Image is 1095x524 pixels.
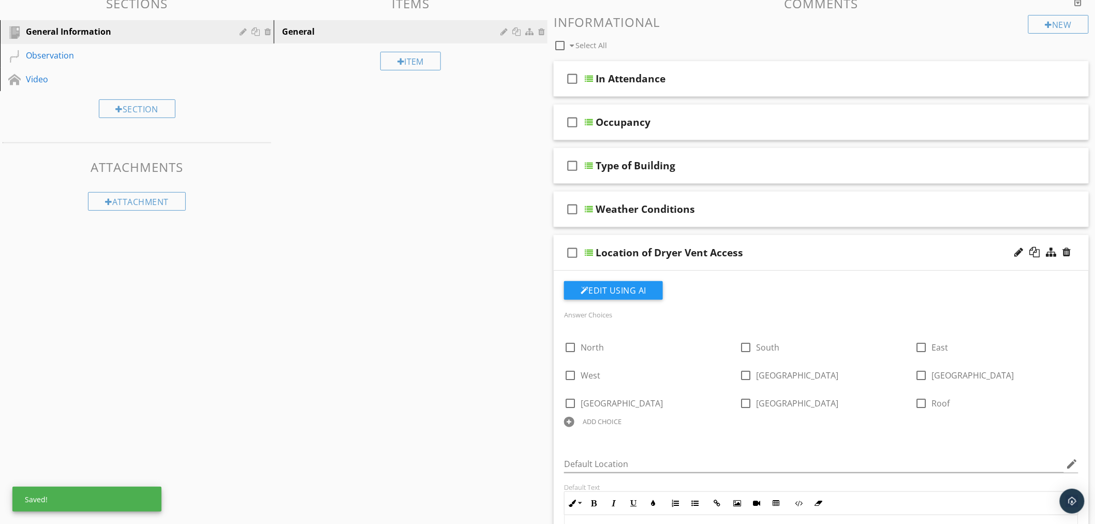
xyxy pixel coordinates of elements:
button: Italic (Ctrl+I) [604,493,624,513]
span: Roof [932,398,950,409]
div: New [1028,15,1089,34]
div: ADD CHOICE [583,417,622,426]
span: North [581,342,604,353]
span: West [581,370,600,381]
div: Observation [26,49,225,62]
div: Weather Conditions [596,203,695,215]
button: Insert Image (Ctrl+P) [727,493,747,513]
div: Open Intercom Messenger [1060,489,1085,514]
div: General [282,25,504,38]
button: Ordered List [665,493,685,513]
span: [GEOGRAPHIC_DATA] [581,398,663,409]
div: Section [99,99,175,118]
div: General Information [26,25,225,38]
button: Bold (Ctrl+B) [584,493,604,513]
button: Colors [643,493,663,513]
span: [GEOGRAPHIC_DATA] [756,370,838,381]
button: Unordered List [685,493,705,513]
i: check_box_outline_blank [564,110,581,135]
button: Insert Table [766,493,786,513]
label: Answer Choices [564,310,612,319]
div: Occupancy [596,116,650,128]
div: Default Text [564,483,1078,491]
button: Edit Using AI [564,281,663,300]
div: Item [380,52,441,70]
span: South [756,342,779,353]
span: [GEOGRAPHIC_DATA] [756,398,838,409]
button: Insert Link (Ctrl+K) [707,493,727,513]
i: edit [1066,458,1078,470]
button: Clear Formatting [808,493,828,513]
span: East [932,342,949,353]
button: Code View [789,493,808,513]
span: [GEOGRAPHIC_DATA] [932,370,1014,381]
button: Insert Video [747,493,766,513]
div: Video [26,73,225,85]
i: check_box_outline_blank [564,153,581,178]
button: Inline Style [565,493,584,513]
i: check_box_outline_blank [564,66,581,91]
div: Location of Dryer Vent Access [596,246,743,259]
div: Type of Building [596,159,675,172]
div: Attachment [88,192,186,211]
div: In Attendance [596,72,665,85]
i: check_box_outline_blank [564,197,581,222]
span: Select All [575,40,607,50]
button: Underline (Ctrl+U) [624,493,643,513]
h3: Informational [554,15,1089,29]
input: Default Location [564,456,1064,473]
i: check_box_outline_blank [564,240,581,265]
div: Saved! [12,487,161,512]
